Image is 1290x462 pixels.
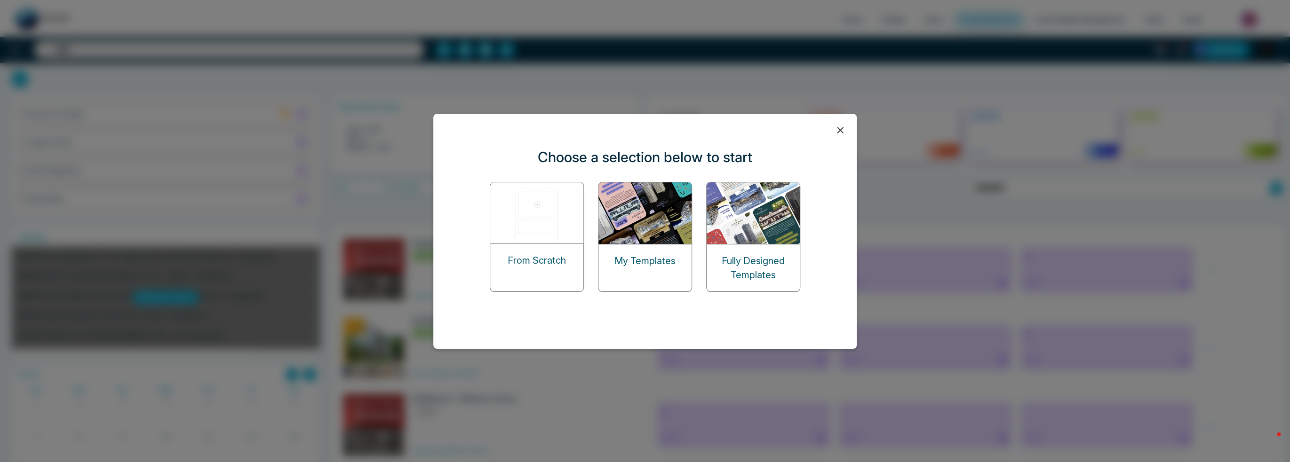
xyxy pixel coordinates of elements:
p: My Templates [614,254,676,268]
p: Choose a selection below to start [538,147,752,168]
iframe: Intercom live chat [1258,430,1281,453]
img: start-from-scratch.png [490,182,584,243]
img: designed-templates.png [707,182,801,244]
p: From Scratch [508,253,566,267]
p: Fully Designed Templates [707,254,800,282]
img: my-templates.png [598,182,693,244]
